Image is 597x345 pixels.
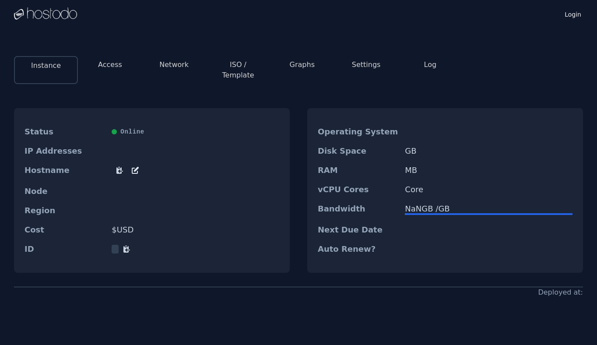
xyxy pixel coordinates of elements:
button: Access [98,60,122,70]
dt: Node [25,187,105,196]
button: Settings [352,60,381,70]
button: Log [424,60,437,70]
dt: Cost [25,225,105,234]
div: Online [112,127,279,136]
div: Deployed at: [538,287,583,298]
button: Network [159,60,189,70]
dt: Next Due Date [318,225,398,234]
button: ISO / Template [213,60,263,81]
dt: Operating System [318,127,398,136]
dt: Disk Space [318,147,398,155]
dd: MB [405,166,572,175]
dt: RAM [318,166,398,175]
dt: Auto Renew? [318,245,398,253]
a: Login [563,8,583,19]
dt: Hostname [25,166,105,176]
div: NaN GB / GB [405,204,572,213]
dd: $ USD [112,225,279,234]
dt: ID [25,245,105,253]
button: Instance [31,60,61,71]
img: Logo [14,7,77,21]
dt: Region [25,206,105,215]
dt: vCPU Cores [318,185,398,194]
dt: Status [25,127,105,136]
dd: GB [405,147,572,155]
dd: Core [405,185,572,194]
button: Graphs [290,60,315,70]
dt: Bandwidth [318,204,398,215]
dt: IP Addresses [25,147,105,155]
